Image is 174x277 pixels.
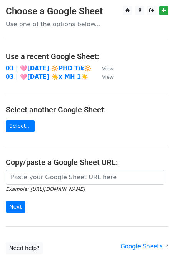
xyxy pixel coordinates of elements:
a: 03 | 🩷[DATE] ☀️x MH 1☀️ [6,73,88,80]
h4: Copy/paste a Google Sheet URL: [6,158,168,167]
h4: Use a recent Google Sheet: [6,52,168,61]
a: Select... [6,120,35,132]
small: View [102,74,114,80]
a: Need help? [6,242,43,254]
a: View [94,73,114,80]
h4: Select another Google Sheet: [6,105,168,114]
a: View [94,65,114,72]
p: Use one of the options below... [6,20,168,28]
small: Example: [URL][DOMAIN_NAME] [6,186,85,192]
a: Google Sheets [120,243,168,250]
small: View [102,66,114,71]
input: Paste your Google Sheet URL here [6,170,164,185]
input: Next [6,201,25,213]
h3: Choose a Google Sheet [6,6,168,17]
a: 03 | 🩷[DATE] 🔆PHD Tik🔆 [6,65,92,72]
